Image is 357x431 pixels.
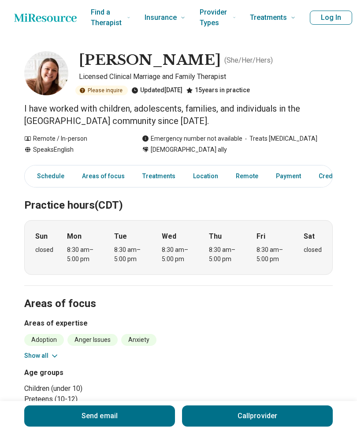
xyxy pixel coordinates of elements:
[162,245,196,264] div: 8:30 am – 5:00 pm
[24,394,175,405] li: Preteens (10-12)
[304,231,315,242] strong: Sat
[186,86,250,95] div: 15 years in practice
[24,102,333,127] p: I have worked with children, adolescents, families, and individuals in the [GEOGRAPHIC_DATA] comm...
[131,86,182,95] div: Updated [DATE]
[209,245,243,264] div: 8:30 am – 5:00 pm
[224,55,273,66] p: ( She/Her/Hers )
[114,245,148,264] div: 8:30 am – 5:00 pm
[209,231,222,242] strong: Thu
[304,245,322,255] div: closed
[271,167,306,185] a: Payment
[67,334,118,346] li: Anger Issues
[137,167,181,185] a: Treatments
[231,167,264,185] a: Remote
[24,220,333,275] div: When does the program meet?
[24,405,175,427] button: Send email
[121,334,156,346] li: Anxiety
[188,167,223,185] a: Location
[24,275,333,311] h2: Areas of focus
[310,11,352,25] button: Log In
[114,231,127,242] strong: Tue
[24,334,64,346] li: Adoption
[77,167,130,185] a: Areas of focus
[67,245,101,264] div: 8:30 am – 5:00 pm
[67,231,82,242] strong: Mon
[24,367,175,378] h3: Age groups
[24,51,68,95] img: Amanda Mazouch, Licensed Clinical Marriage and Family Therapist
[242,134,317,143] span: Treats [MEDICAL_DATA]
[257,231,265,242] strong: Fri
[142,134,242,143] div: Emergency number not available
[79,51,221,70] h1: [PERSON_NAME]
[91,6,123,29] span: Find a Therapist
[257,245,290,264] div: 8:30 am – 5:00 pm
[162,231,176,242] strong: Wed
[35,231,48,242] strong: Sun
[200,6,229,29] span: Provider Types
[250,11,287,24] span: Treatments
[24,134,124,143] div: Remote / In-person
[182,405,333,427] button: Callprovider
[24,145,124,154] div: Speaks English
[24,351,59,360] button: Show all
[145,11,177,24] span: Insurance
[75,86,128,95] div: Please inquire
[14,9,77,26] a: Home page
[24,177,333,213] h2: Practice hours (CDT)
[79,71,333,82] p: Licensed Clinical Marriage and Family Therapist
[151,145,227,154] span: [DEMOGRAPHIC_DATA] ally
[24,383,175,394] li: Children (under 10)
[24,318,333,329] h3: Areas of expertise
[26,167,70,185] a: Schedule
[35,245,53,255] div: closed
